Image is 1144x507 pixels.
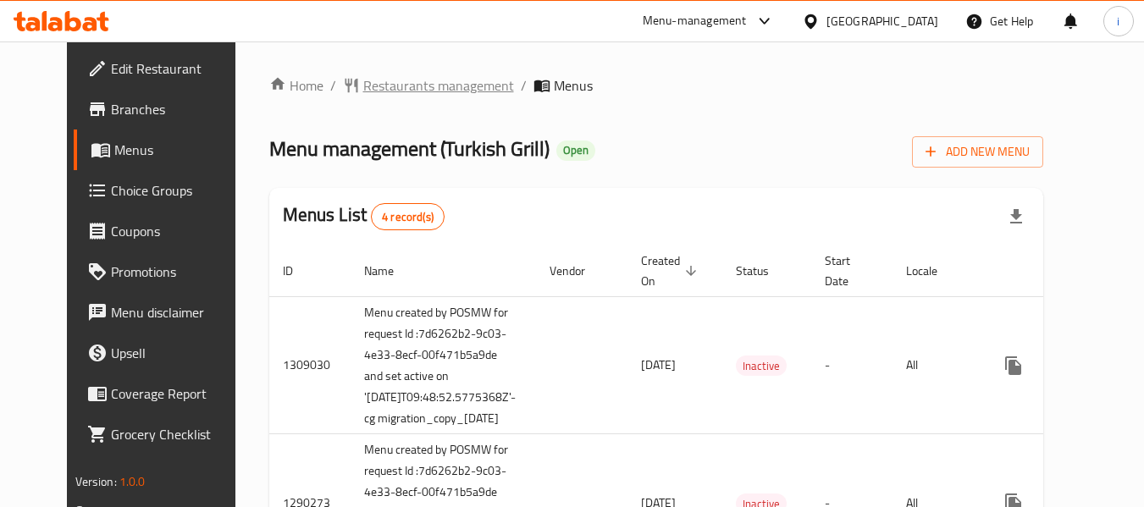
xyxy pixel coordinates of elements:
td: - [811,296,893,434]
a: Grocery Checklist [74,414,258,455]
span: Branches [111,99,245,119]
td: Menu created by POSMW for request Id :7d6262b2-9c03-4e33-8ecf-00f471b5a9de and set active on '[DA... [351,296,536,434]
span: Edit Restaurant [111,58,245,79]
span: Menus [114,140,245,160]
span: Coverage Report [111,383,245,404]
span: Inactive [736,356,787,376]
button: Add New Menu [912,136,1043,168]
a: Coverage Report [74,373,258,414]
span: [DATE] [641,354,676,376]
div: [GEOGRAPHIC_DATA] [826,12,938,30]
a: Home [269,75,323,96]
li: / [521,75,527,96]
span: Choice Groups [111,180,245,201]
span: 1.0.0 [119,471,146,493]
span: Upsell [111,343,245,363]
span: Locale [906,261,959,281]
span: Status [736,261,791,281]
span: Menu disclaimer [111,302,245,322]
button: more [993,345,1034,386]
span: Grocery Checklist [111,424,245,444]
nav: breadcrumb [269,75,1044,96]
div: Menu-management [643,11,747,31]
div: Export file [996,196,1036,237]
span: Name [364,261,416,281]
a: Menu disclaimer [74,292,258,333]
span: Promotions [111,262,245,282]
span: Vendor [550,261,607,281]
span: Add New Menu [926,141,1030,163]
a: Edit Restaurant [74,48,258,89]
span: Menus [554,75,593,96]
a: Coupons [74,211,258,251]
a: Restaurants management [343,75,514,96]
a: Branches [74,89,258,130]
td: All [893,296,980,434]
span: Menu management ( Turkish Grill ) [269,130,550,168]
li: / [330,75,336,96]
span: 4 record(s) [372,209,444,225]
span: Open [556,143,595,157]
div: Total records count [371,203,445,230]
a: Menus [74,130,258,170]
a: Promotions [74,251,258,292]
span: i [1117,12,1119,30]
span: Start Date [825,251,872,291]
a: Choice Groups [74,170,258,211]
span: Coupons [111,221,245,241]
button: Change Status [1034,345,1075,386]
span: Version: [75,471,117,493]
span: Created On [641,251,702,291]
a: Upsell [74,333,258,373]
span: Restaurants management [363,75,514,96]
td: 1309030 [269,296,351,434]
h2: Menus List [283,202,445,230]
span: ID [283,261,315,281]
